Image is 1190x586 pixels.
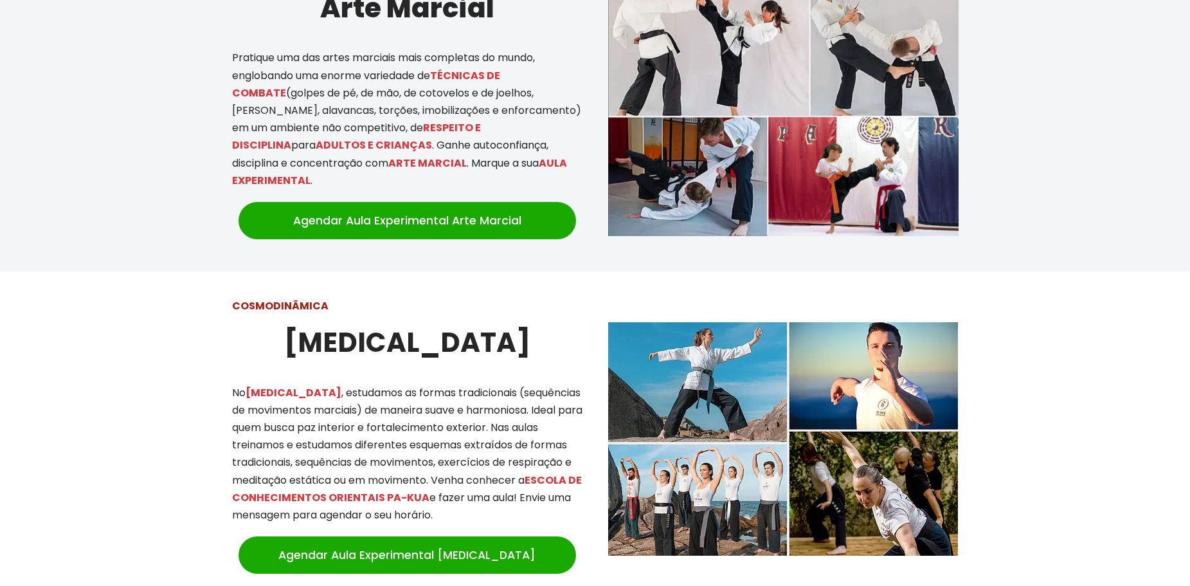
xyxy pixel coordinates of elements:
mark: ADULTOS E CRIANÇAS [316,138,432,152]
strong: COSMODINÃMICA [232,298,329,313]
mark: ARTE MARCIAL [388,156,467,170]
a: Agendar Aula Experimental Arte Marcial [239,202,576,239]
a: Agendar Aula Experimental [MEDICAL_DATA] [239,536,576,574]
p: No , estudamos as formas tradicionais (sequências de movimentos marciais) de maneira suave e harm... [232,384,582,524]
mark: ESCOLA DE CONHECIMENTOS ORIENTAIS PA-KUA [232,473,582,505]
strong: [MEDICAL_DATA] [284,324,530,362]
mark: [MEDICAL_DATA] [246,385,341,400]
mark: AULA EXPERIMENTAL [232,156,567,188]
p: Pratique uma das artes marciais mais completas do mundo, englobando uma enorme variedade de (golp... [232,49,582,189]
mark: TÉCNICAS DE COMBATE [232,68,500,100]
